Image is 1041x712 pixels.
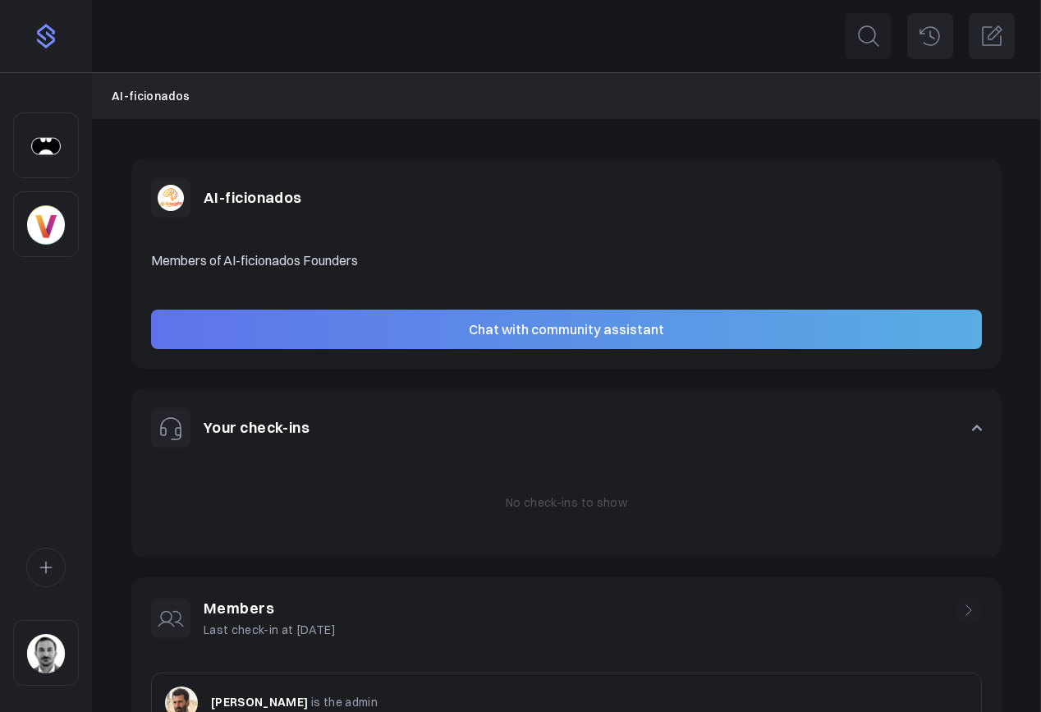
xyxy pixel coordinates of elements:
[506,494,627,512] p: No check-ins to show
[112,87,1021,105] nav: Breadcrumb
[131,388,1002,467] button: Your check-ins
[204,621,336,639] p: Last check-in at [DATE]
[33,23,59,49] img: purple-logo-f4f985042447f6d3a21d9d2f6d8e0030207d587b440d52f708815e5968048218.png
[151,310,982,349] button: Chat with community assistant
[204,418,310,437] a: Your check-ins
[151,250,982,270] p: Members of AI-ficionados Founders
[204,186,302,210] h1: AI-ficionados
[311,695,378,710] span: is the admin
[204,597,336,621] h1: Members
[27,205,65,245] img: vivatechnology.com
[27,126,65,166] img: h43bkvsr5et7tm34izh0kwce423c
[158,185,184,211] img: 2jp1kfh9ib76c04m8niqu4f45e0u
[211,695,309,710] span: [PERSON_NAME]
[27,634,65,673] img: 28af0a1e3d4f40531edab4c731fc1aa6b0a27966.jpg
[112,87,190,105] a: AI-ficionados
